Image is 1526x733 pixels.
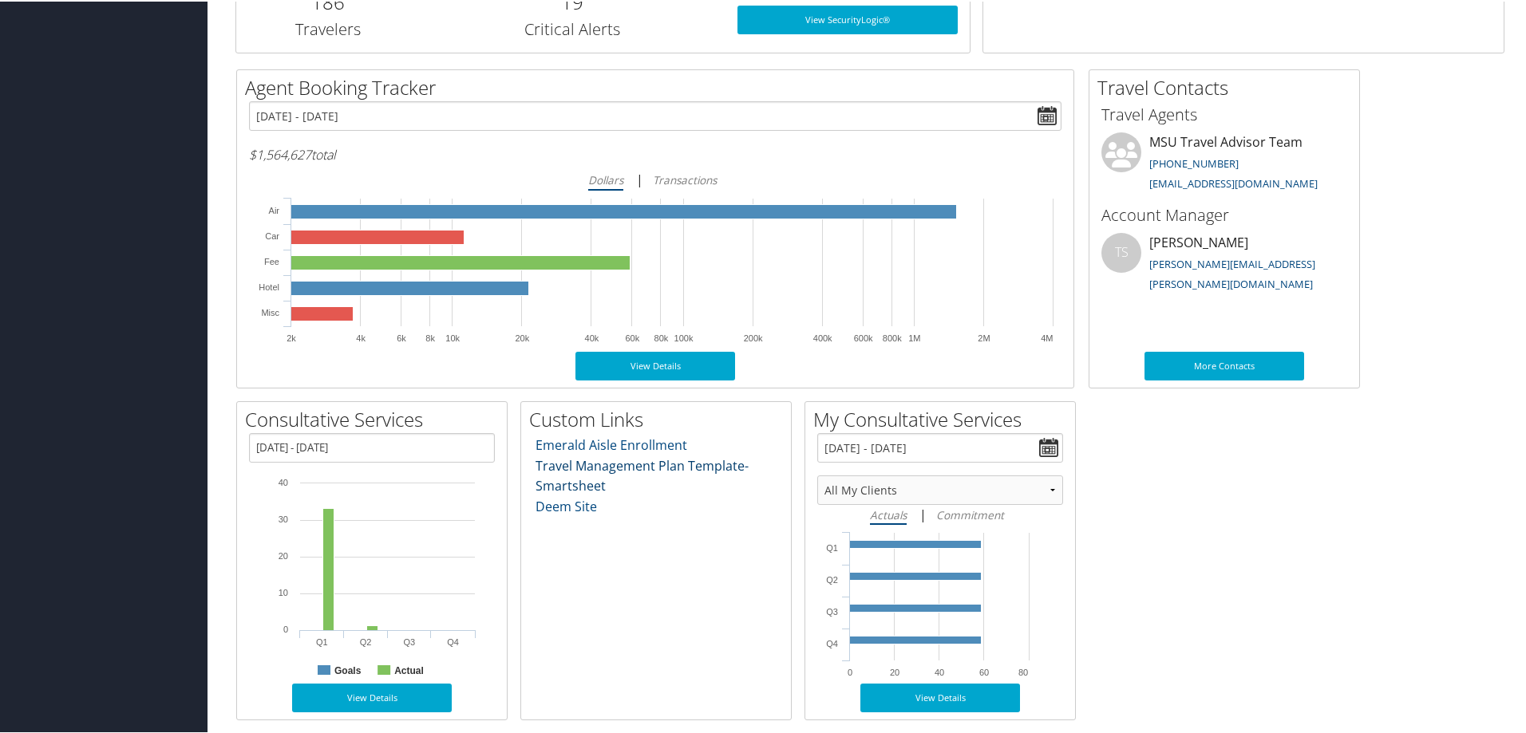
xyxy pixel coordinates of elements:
[848,666,852,676] tspan: 0
[265,230,279,239] tspan: Car
[316,636,328,645] text: Q1
[890,666,899,676] tspan: 20
[279,550,288,559] tspan: 20
[264,255,279,265] tspan: Fee
[826,542,838,551] tspan: Q1
[826,605,838,615] tspan: Q3
[585,332,599,341] text: 40k
[1149,155,1239,169] a: [PHONE_NUMBER]
[334,664,362,675] text: Goals
[425,332,435,341] text: 8k
[261,306,279,316] tspan: Misc
[653,171,717,186] i: Transactions
[979,666,989,676] tspan: 60
[854,332,873,341] text: 600k
[249,144,1061,162] h6: total
[744,332,763,341] text: 200k
[404,636,416,645] text: Q3
[860,682,1020,711] a: View Details
[249,168,1061,188] div: |
[826,637,838,647] tspan: Q4
[536,455,749,494] a: Travel Management Plan Template- Smartsheet
[515,332,529,341] text: 20k
[654,332,669,341] text: 80k
[817,503,1063,523] div: |
[935,666,944,676] tspan: 40
[883,332,902,341] text: 800k
[870,506,907,521] i: Actuals
[1093,131,1355,196] li: MSU Travel Advisor Team
[936,506,1004,521] i: Commitment
[279,586,288,596] tspan: 10
[1144,350,1304,379] a: More Contacts
[269,204,280,214] tspan: Air
[674,332,694,341] text: 100k
[249,144,311,162] span: $1,564,627
[588,171,623,186] i: Dollars
[356,332,366,341] text: 4k
[737,4,958,33] a: View SecurityLogic®
[1041,332,1053,341] text: 4M
[360,636,372,645] text: Q2
[529,404,791,432] h2: Custom Links
[826,573,838,583] tspan: Q2
[1097,73,1359,100] h2: Travel Contacts
[394,664,424,675] text: Actual
[1093,231,1355,297] li: [PERSON_NAME]
[536,496,597,514] a: Deem Site
[908,332,920,341] text: 1M
[575,350,735,379] a: View Details
[279,513,288,522] tspan: 30
[1101,102,1347,124] h3: Travel Agents
[536,435,687,452] a: Emerald Aisle Enrollment
[292,682,452,711] a: View Details
[1101,231,1141,271] div: TS
[287,332,296,341] text: 2k
[283,623,288,633] tspan: 0
[259,281,279,290] tspan: Hotel
[1018,666,1028,676] tspan: 80
[447,636,459,645] text: Q4
[445,332,460,341] text: 10k
[279,476,288,486] tspan: 40
[625,332,639,341] text: 60k
[1149,175,1318,189] a: [EMAIL_ADDRESS][DOMAIN_NAME]
[813,404,1075,432] h2: My Consultative Services
[1149,255,1315,290] a: [PERSON_NAME][EMAIL_ADDRESS][PERSON_NAME][DOMAIN_NAME]
[432,17,714,39] h3: Critical Alerts
[397,332,406,341] text: 6k
[245,404,507,432] h2: Consultative Services
[813,332,832,341] text: 400k
[248,17,408,39] h3: Travelers
[1101,203,1347,225] h3: Account Manager
[245,73,1073,100] h2: Agent Booking Tracker
[978,332,990,341] text: 2M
